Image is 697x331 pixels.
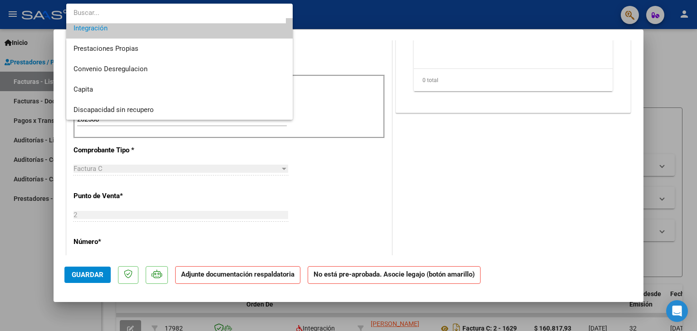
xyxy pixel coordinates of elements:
[74,106,154,114] span: Discapacidad sin recupero
[74,85,93,93] span: Capita
[74,65,147,73] span: Convenio Desregulacion
[74,44,138,53] span: Prestaciones Propias
[666,300,688,322] div: Open Intercom Messenger
[74,24,108,32] span: Integración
